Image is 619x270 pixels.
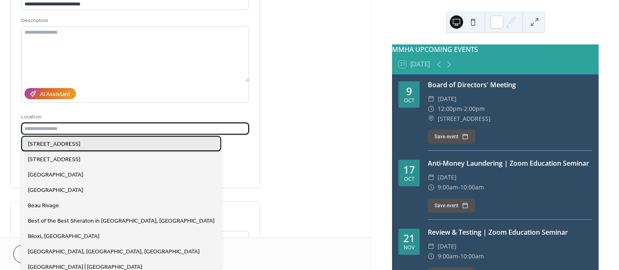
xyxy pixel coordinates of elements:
span: - [458,251,460,261]
div: ​ [428,94,434,104]
span: [DATE] [438,172,456,182]
div: Board of Directors' Meeting [428,80,592,90]
div: Anti-Money Laundering | Zoom Education Seminar [428,158,592,168]
div: Review & Testing | Zoom Education Seminar [428,227,592,237]
span: - [462,104,464,114]
div: MMHA UPCOMING EVENTS [392,44,599,54]
div: Description [21,16,247,25]
button: AI Assistant [25,88,76,99]
span: [STREET_ADDRESS] [438,114,491,124]
div: ​ [428,182,434,192]
span: 9:00am [438,182,458,192]
span: 2:00pm [464,104,485,114]
div: ​ [428,172,434,182]
span: [STREET_ADDRESS] [28,140,80,148]
button: Save event [428,130,475,144]
span: 10:00am [460,251,484,261]
div: 21 [403,233,415,243]
div: ​ [428,104,434,114]
span: Beau Rivage [28,201,59,210]
span: 12:00pm [438,104,462,114]
span: [GEOGRAPHIC_DATA] [28,186,83,194]
span: [GEOGRAPHIC_DATA], [GEOGRAPHIC_DATA], [GEOGRAPHIC_DATA] [28,247,200,256]
div: ​ [428,251,434,261]
div: 9 [406,86,412,96]
span: [DATE] [438,94,456,104]
span: 9:00am [438,251,458,261]
div: ​ [428,114,434,124]
span: Best of the Best Sheraton in [GEOGRAPHIC_DATA], [GEOGRAPHIC_DATA] [28,216,215,225]
button: Save event [428,199,475,213]
span: Biloxi, [GEOGRAPHIC_DATA] [28,232,99,241]
span: [DATE] [438,241,456,251]
div: ​ [428,241,434,251]
span: [STREET_ADDRESS] [28,155,80,164]
div: Oct [404,98,414,103]
div: 17 [403,164,415,175]
div: Location [21,113,247,121]
div: Oct [404,177,414,182]
div: AI Assistant [40,90,70,99]
span: - [458,182,460,192]
span: 10:00am [460,182,484,192]
button: Cancel [13,245,64,263]
span: [GEOGRAPHIC_DATA] [28,170,83,179]
div: Nov [404,245,414,250]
